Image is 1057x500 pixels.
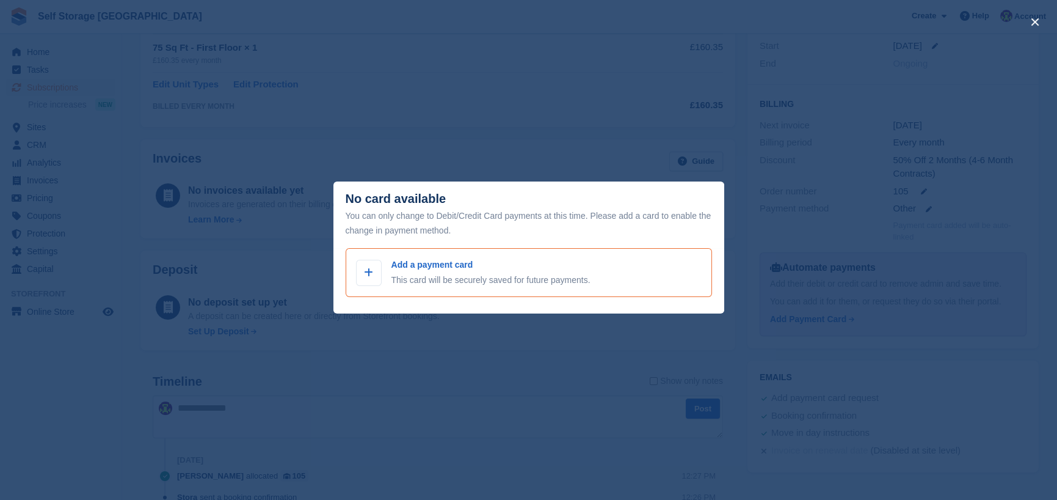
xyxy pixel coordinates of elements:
[391,259,590,271] p: Add a payment card
[391,274,590,287] p: This card will be securely saved for future payments.
[346,192,446,206] div: No card available
[1025,12,1045,32] button: close
[346,248,712,297] a: Add a payment card This card will be securely saved for future payments.
[346,208,712,238] div: You can only change to Debit/Credit Card payments at this time. Please add a card to enable the c...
